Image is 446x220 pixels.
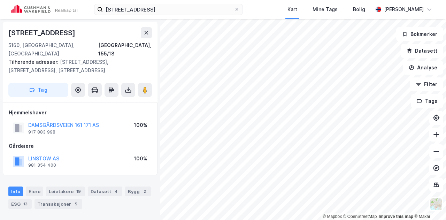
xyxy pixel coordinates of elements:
[98,41,152,58] div: [GEOGRAPHIC_DATA], 155/18
[72,200,79,207] div: 5
[9,142,152,150] div: Gårdeiere
[46,187,85,196] div: Leietakere
[403,61,443,75] button: Analyse
[411,187,446,220] iframe: Chat Widget
[22,200,29,207] div: 13
[401,44,443,58] button: Datasett
[8,83,68,97] button: Tag
[125,187,151,196] div: Bygg
[313,5,338,14] div: Mine Tags
[34,199,82,209] div: Transaksjoner
[134,154,147,163] div: 100%
[396,27,443,41] button: Bokmerker
[9,108,152,117] div: Hjemmelshaver
[8,59,60,65] span: Tilhørende adresser:
[28,162,56,168] div: 981 354 400
[8,58,146,75] div: [STREET_ADDRESS], [STREET_ADDRESS], [STREET_ADDRESS]
[113,188,120,195] div: 4
[411,187,446,220] div: Kontrollprogram for chat
[134,121,147,129] div: 100%
[8,187,23,196] div: Info
[411,94,443,108] button: Tags
[353,5,365,14] div: Bolig
[88,187,122,196] div: Datasett
[26,187,43,196] div: Eiere
[410,77,443,91] button: Filter
[8,199,32,209] div: ESG
[11,5,77,14] img: cushman-wakefield-realkapital-logo.202ea83816669bd177139c58696a8fa1.svg
[8,27,77,38] div: [STREET_ADDRESS]
[8,41,98,58] div: 5160, [GEOGRAPHIC_DATA], [GEOGRAPHIC_DATA]
[384,5,424,14] div: [PERSON_NAME]
[323,214,342,219] a: Mapbox
[141,188,148,195] div: 2
[287,5,297,14] div: Kart
[103,4,234,15] input: Søk på adresse, matrikkel, gårdeiere, leietakere eller personer
[343,214,377,219] a: OpenStreetMap
[75,188,82,195] div: 19
[28,129,55,135] div: 917 883 998
[379,214,413,219] a: Improve this map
